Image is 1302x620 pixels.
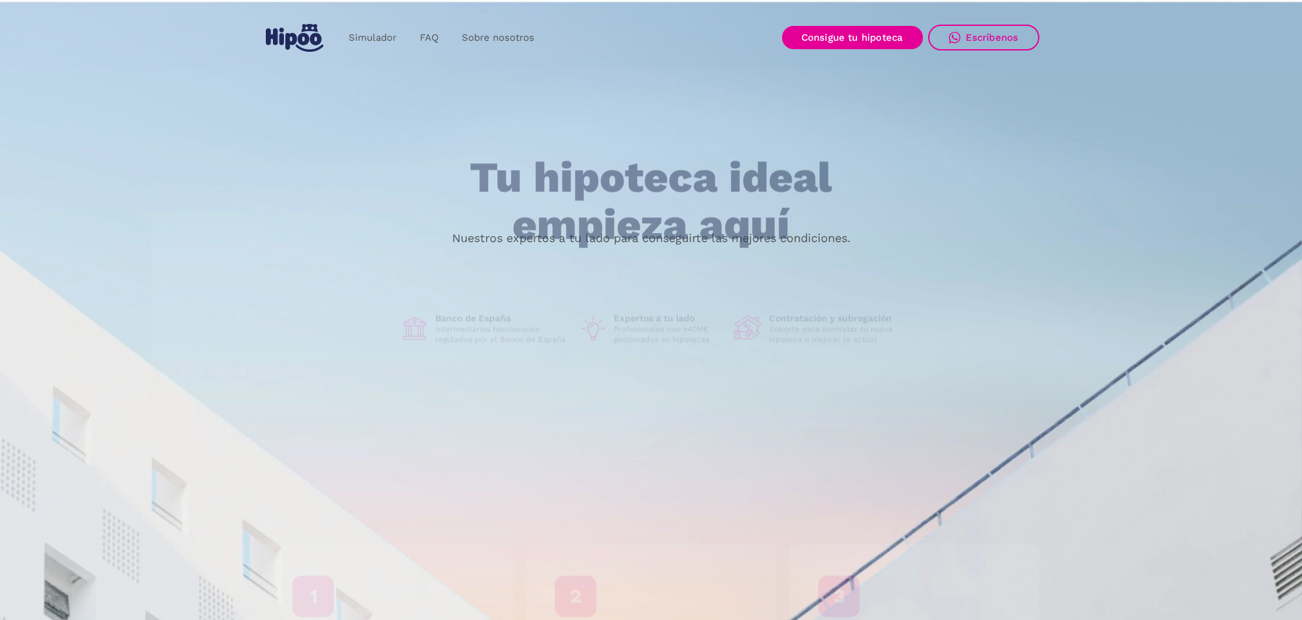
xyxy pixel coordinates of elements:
a: Consigue tu hipoteca [782,26,923,49]
a: home [263,19,327,57]
h1: Tu hipoteca ideal empieza aquí [406,155,896,249]
p: Soporte para contratar tu nueva hipoteca o mejorar la actual [769,324,902,345]
h1: Banco de España [435,313,569,324]
a: FAQ [408,25,450,50]
a: Sobre nosotros [450,25,546,50]
a: Escríbenos [928,25,1039,50]
h1: Expertos a tu lado [614,313,724,324]
p: Intermediarios hipotecarios regulados por el Banco de España [435,324,569,345]
a: Simulador [337,25,408,50]
div: Escríbenos [966,32,1019,43]
h1: Contratación y subrogación [769,313,902,324]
